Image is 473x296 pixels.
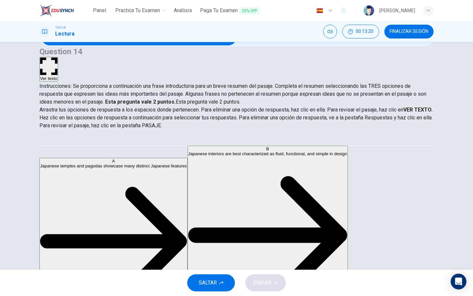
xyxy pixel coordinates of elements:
[39,57,58,82] button: Ver texto
[384,25,434,38] button: FINALIZAR SESIÓN
[39,130,434,145] div: Choose test type tabs
[342,25,379,38] button: 00:13:20
[188,146,347,151] div: B
[187,274,235,291] button: SALTAR
[171,5,195,16] button: Análisis
[39,46,434,57] h4: Question 14
[342,25,379,38] div: Ocultar
[39,4,74,17] img: EduSynch logo
[104,99,176,105] strong: Esta pregunta vale 2 puntos.
[40,163,187,168] span: Japanese temples and pagodas showcase many distinct Japanese features
[39,83,426,105] span: Instrucciones: Se proporciona a continuación una frase introductoria para un breve resumen del pa...
[55,30,75,38] h1: Lectura
[39,114,434,130] p: Haz clic en las opciones de respuesta a continuación para seleccionar tus respuestas. Para elimin...
[356,29,373,34] span: 00:13:20
[113,5,169,16] button: Practica tu examen
[89,5,110,17] a: Panel
[390,29,428,34] span: FINALIZAR SESIÓN
[403,107,433,113] strong: VER TEXTO.
[200,7,260,15] span: Paga Tu Examen
[174,7,192,14] span: Análisis
[40,159,187,163] div: A
[55,25,66,30] span: TOEFL®
[364,5,374,16] img: Profile picture
[39,106,434,114] p: Arrastra tus opciones de respuesta a los espacios donde pertenecen. Para eliminar una opción de r...
[379,7,415,14] div: [PERSON_NAME]
[171,5,195,17] a: Análisis
[451,274,466,289] div: Open Intercom Messenger
[39,4,89,17] a: EduSynch logo
[197,5,262,17] button: Paga Tu Examen25% OFF
[323,25,337,38] div: Silenciar
[93,7,106,14] span: Panel
[316,8,324,13] img: es
[239,7,260,14] span: 25% OFF
[199,278,217,287] span: SALTAR
[176,99,240,105] span: Esta pregunta vale 2 puntos.
[115,7,160,14] span: Practica tu examen
[188,151,347,156] span: Japanese interiors are best characterized as fluid, functional, and simple in design
[89,5,110,16] button: Panel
